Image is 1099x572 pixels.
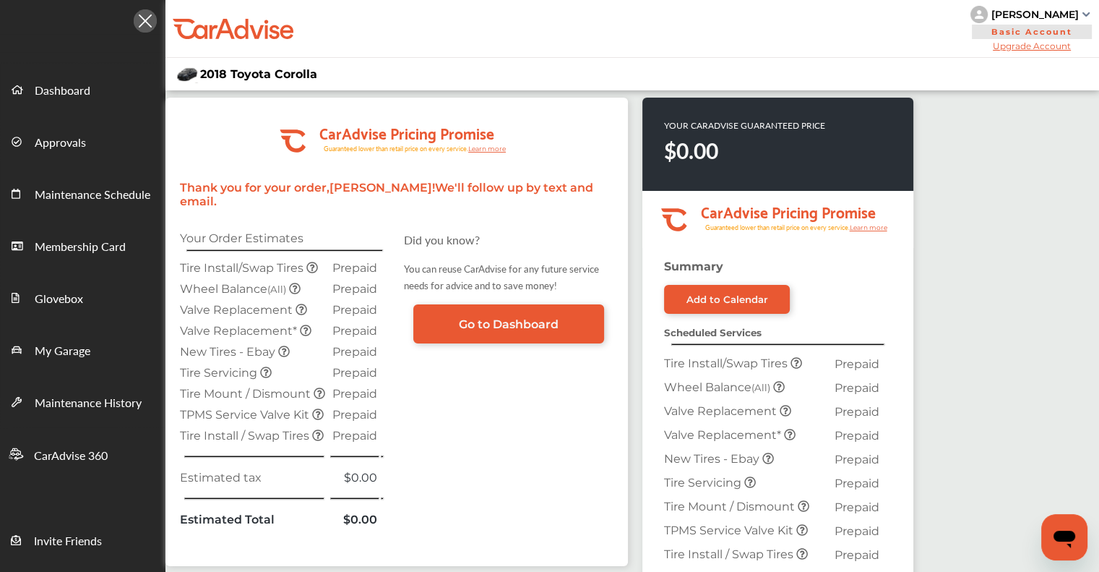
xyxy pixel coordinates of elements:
[664,285,790,314] a: Add to Calendar
[1,323,165,375] a: My Garage
[332,387,377,401] span: Prepaid
[991,8,1079,21] div: [PERSON_NAME]
[849,223,887,231] tspan: Learn more
[324,144,468,153] tspan: Guaranteed lower than retail price on every service.
[332,345,377,359] span: Prepaid
[35,134,86,153] span: Approvals
[35,238,126,257] span: Membership Card
[180,231,389,245] p: Your Order Estimates
[404,262,599,292] small: You can reuse CarAdvise for any future service needs for advice and to save money!
[664,524,796,537] span: TPMS Service Valve Kit
[35,394,142,413] span: Maintenance History
[329,509,381,530] td: $0.00
[404,231,613,248] p: Did you know?
[700,198,875,224] tspan: CarAdvise Pricing Promise
[834,429,879,443] span: Prepaid
[459,317,559,331] span: Go to Dashboard
[970,40,1093,51] span: Upgrade Account
[664,547,796,561] span: Tire Install / Swap Tires
[35,82,90,101] span: Dashboard
[134,9,157,33] img: Icon.5fd9dcc7.svg
[664,380,773,394] span: Wheel Balance
[180,303,296,317] span: Valve Replacement
[332,324,377,338] span: Prepaid
[834,357,879,371] span: Prepaid
[1,63,165,115] a: Dashboard
[180,345,278,359] span: New Tires - Ebay
[35,186,150,205] span: Maintenance Schedule
[180,408,312,422] span: TPMS Service Valve Kit
[413,304,604,343] a: Go to Dashboard
[664,428,784,442] span: Valve Replacement*
[664,476,744,490] span: Tire Servicing
[834,405,879,419] span: Prepaid
[180,429,312,443] span: Tire Install / Swap Tires
[834,477,879,490] span: Prepaid
[834,524,879,538] span: Prepaid
[664,404,780,418] span: Valve Replacement
[1,375,165,427] a: Maintenance History
[1,271,165,323] a: Glovebox
[332,408,377,422] span: Prepaid
[332,282,377,296] span: Prepaid
[176,467,329,488] td: Estimated tax
[34,532,102,551] span: Invite Friends
[970,6,988,23] img: knH8PDtVvWoAbQRylUukY18CTiRevjo20fAtgn5MLBQj4uumYvk2MzTtcAIzfGAtb1XOLVMAvhLuqoNAbL4reqehy0jehNKdM...
[332,261,377,275] span: Prepaid
[35,290,83,309] span: Glovebox
[332,429,377,443] span: Prepaid
[468,145,507,153] tspan: Learn more
[704,223,849,232] tspan: Guaranteed lower than retail price on every service.
[751,382,770,393] small: (All)
[332,366,377,380] span: Prepaid
[1041,514,1087,560] iframe: Button to launch messaging window
[176,509,329,530] td: Estimated Total
[180,282,289,296] span: Wheel Balance
[664,135,718,166] strong: $0.00
[664,260,723,273] strong: Summary
[180,387,314,401] span: Tire Mount / Dismount
[267,283,286,295] small: (All)
[180,261,306,275] span: Tire Install/Swap Tires
[319,119,494,145] tspan: CarAdvise Pricing Promise
[664,327,762,338] strong: Scheduled Services
[180,181,613,208] p: Thank you for your order, [PERSON_NAME] ! We'll follow up by text and email.
[332,303,377,317] span: Prepaid
[664,500,798,513] span: Tire Mount / Dismount
[200,67,317,81] span: 2018 Toyota Corolla
[35,342,90,361] span: My Garage
[176,65,198,83] img: mobile_12246_st0640_046.jpg
[34,447,108,466] span: CarAdvise 360
[180,324,300,338] span: Valve Replacement*
[664,119,825,132] p: YOUR CARADVISE GUARANTEED PRICE
[180,366,260,380] span: Tire Servicing
[1,167,165,219] a: Maintenance Schedule
[834,500,879,514] span: Prepaid
[1082,12,1090,17] img: sCxJUJ+qAmfqhQGDUl18vwLg4ZYJ6CxN7XmbOMBAAAAAElFTkSuQmCC
[1,115,165,167] a: Approvals
[664,357,790,370] span: Tire Install/Swap Tires
[834,548,879,562] span: Prepaid
[834,453,879,466] span: Prepaid
[329,467,381,488] td: $0.00
[1,219,165,271] a: Membership Card
[834,381,879,395] span: Prepaid
[972,25,1092,39] span: Basic Account
[664,452,762,466] span: New Tires - Ebay
[686,294,768,305] div: Add to Calendar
